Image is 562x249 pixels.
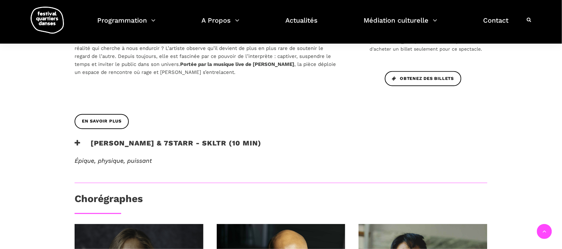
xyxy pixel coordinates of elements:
a: Actualités [286,15,318,34]
h3: [PERSON_NAME] & 7starr - SKLTR (10 min) [75,139,261,156]
span: En savoir plus [82,118,122,125]
a: Programmation [97,15,155,34]
em: Épique, physique, puissant [75,157,152,164]
p: [PERSON_NAME] (rage et miel) interroge : comment rester présent dans un monde en perpétuel mouvem... [75,29,337,77]
a: A Propos [201,15,239,34]
span: Obtenez des billets [392,76,454,83]
strong: Portée par la musique live de [PERSON_NAME] [180,62,294,68]
h3: Chorégraphes [75,193,143,210]
a: Obtenez des billets [385,71,461,86]
img: logo-fqd-med [31,7,64,34]
a: Contact [483,15,509,34]
a: En savoir plus [75,114,129,129]
a: Médiation culturelle [364,15,437,34]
